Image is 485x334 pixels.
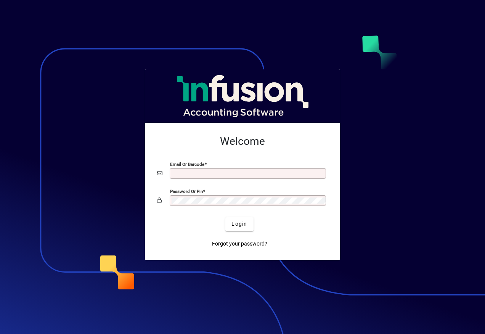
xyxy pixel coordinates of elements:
[225,217,253,231] button: Login
[157,135,328,148] h2: Welcome
[170,188,203,194] mat-label: Password or Pin
[209,237,270,251] a: Forgot your password?
[212,240,267,248] span: Forgot your password?
[231,220,247,228] span: Login
[170,161,204,167] mat-label: Email or Barcode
